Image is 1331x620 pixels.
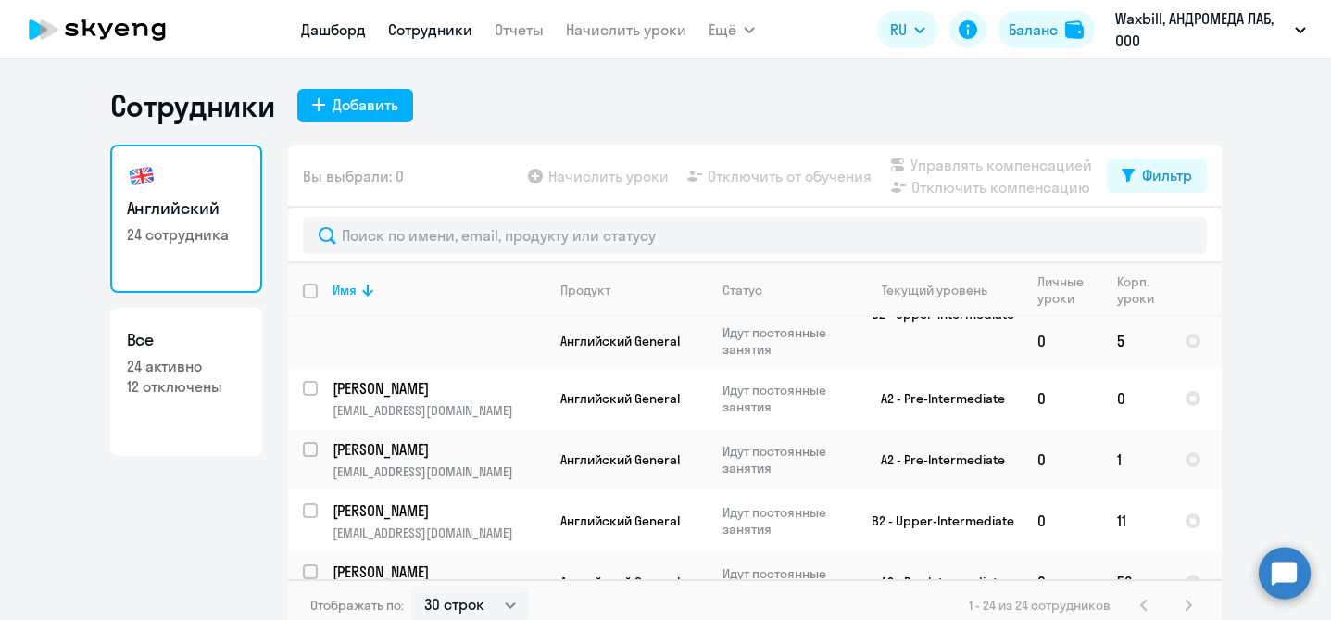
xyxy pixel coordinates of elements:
[1065,20,1084,39] img: balance
[882,282,987,298] div: Текущий уровень
[333,562,542,582] p: [PERSON_NAME]
[127,224,245,245] p: 24 сотрудника
[1102,429,1170,490] td: 1
[1023,314,1102,368] td: 0
[566,20,686,39] a: Начислить уроки
[1106,7,1315,52] button: Waxbill, АНДРОМЕДА ЛАБ, ООО
[1009,19,1058,41] div: Баланс
[110,87,275,124] h1: Сотрудники
[850,368,1023,429] td: A2 - Pre-Intermediate
[998,11,1095,48] button: Балансbalance
[333,378,542,399] p: [PERSON_NAME]
[1142,164,1192,186] div: Фильтр
[333,282,357,298] div: Имя
[1037,273,1101,307] div: Личные уроки
[722,565,849,599] p: Идут постоянные занятия
[1023,429,1102,490] td: 0
[303,165,404,187] span: Вы выбрали: 0
[1023,368,1102,429] td: 0
[333,94,398,116] div: Добавить
[297,89,413,122] button: Добавить
[110,308,262,456] a: Все24 активно12 отключены
[709,19,736,41] span: Ещё
[333,525,545,541] p: [EMAIL_ADDRESS][DOMAIN_NAME]
[110,145,262,293] a: Английский24 сотрудника
[865,282,1022,298] div: Текущий уровень
[333,439,542,460] p: [PERSON_NAME]
[1102,314,1170,368] td: 5
[1023,490,1102,551] td: 0
[333,439,545,460] a: [PERSON_NAME]
[303,217,1207,254] input: Поиск по имени, email, продукту или статусу
[1102,490,1170,551] td: 11
[850,429,1023,490] td: A2 - Pre-Intermediate
[560,390,680,407] span: Английский General
[890,19,907,41] span: RU
[127,376,245,397] p: 12 отключены
[301,20,366,39] a: Дашборд
[333,463,545,480] p: [EMAIL_ADDRESS][DOMAIN_NAME]
[722,504,849,538] p: Идут постоянные занятия
[333,562,545,582] a: [PERSON_NAME]
[560,451,680,468] span: Английский General
[310,597,404,614] span: Отображать по:
[709,11,755,48] button: Ещё
[560,333,680,349] span: Английский General
[333,378,545,399] a: [PERSON_NAME]
[333,282,545,298] div: Имя
[127,356,245,376] p: 24 активно
[333,500,542,521] p: [PERSON_NAME]
[560,574,680,590] span: Английский General
[1117,273,1169,307] div: Корп. уроки
[1102,368,1170,429] td: 0
[1023,551,1102,613] td: 0
[560,512,680,529] span: Английский General
[969,597,1111,614] span: 1 - 24 из 24 сотрудников
[1102,551,1170,613] td: 53
[1115,7,1287,52] p: Waxbill, АНДРОМЕДА ЛАБ, ООО
[877,11,938,48] button: RU
[333,402,545,419] p: [EMAIL_ADDRESS][DOMAIN_NAME]
[495,20,544,39] a: Отчеты
[850,551,1023,613] td: A2 - Pre-Intermediate
[127,161,157,191] img: english
[127,196,245,221] h3: Английский
[722,282,762,298] div: Статус
[722,443,849,476] p: Идут постоянные занятия
[850,490,1023,551] td: B2 - Upper-Intermediate
[1107,159,1207,193] button: Фильтр
[722,382,849,415] p: Идут постоянные занятия
[722,324,849,358] p: Идут постоянные занятия
[388,20,472,39] a: Сотрудники
[560,282,610,298] div: Продукт
[127,328,245,352] h3: Все
[333,500,545,521] a: [PERSON_NAME]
